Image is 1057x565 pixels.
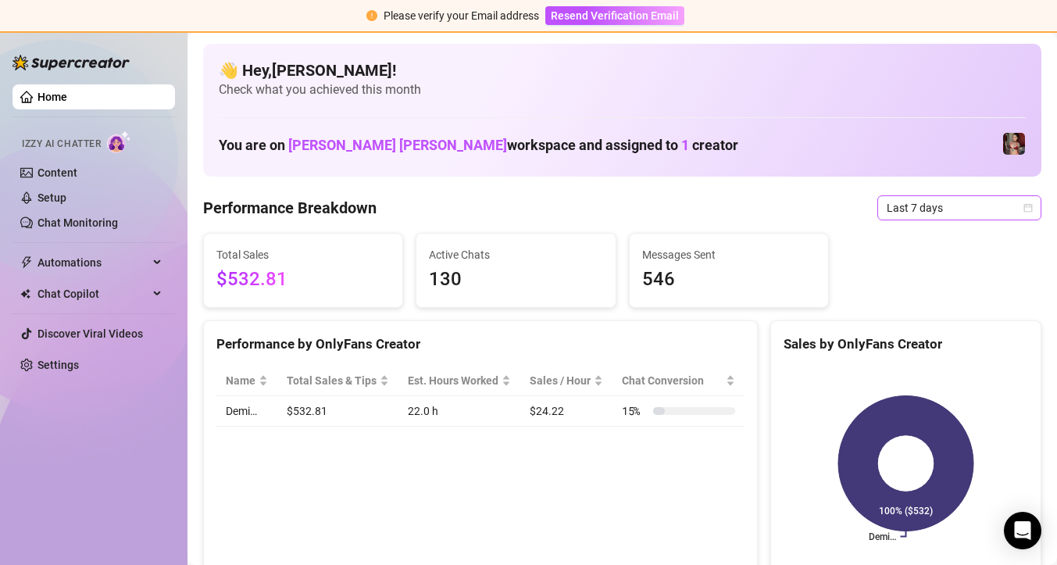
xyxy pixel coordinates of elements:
[37,250,148,275] span: Automations
[219,59,1026,81] h4: 👋 Hey, [PERSON_NAME] !
[37,216,118,229] a: Chat Monitoring
[37,359,79,371] a: Settings
[226,372,255,389] span: Name
[366,10,377,21] span: exclamation-circle
[216,265,390,295] span: $532.81
[530,372,591,389] span: Sales / Hour
[551,9,679,22] span: Resend Verification Email
[37,191,66,204] a: Setup
[1004,512,1041,549] div: Open Intercom Messenger
[216,246,390,263] span: Total Sales
[384,7,539,24] div: Please verify your Email address
[20,256,33,269] span: thunderbolt
[545,6,684,25] button: Resend Verification Email
[277,396,398,427] td: $532.81
[408,372,498,389] div: Est. Hours Worked
[869,531,896,542] text: Demi…
[622,402,647,420] span: 15 %
[37,281,148,306] span: Chat Copilot
[20,288,30,299] img: Chat Copilot
[622,372,723,389] span: Chat Conversion
[642,246,816,263] span: Messages Sent
[784,334,1028,355] div: Sales by OnlyFans Creator
[37,91,67,103] a: Home
[219,81,1026,98] span: Check what you achieved this month
[107,131,131,153] img: AI Chatter
[219,137,738,154] h1: You are on workspace and assigned to creator
[288,137,507,153] span: [PERSON_NAME] [PERSON_NAME]
[216,366,277,396] th: Name
[887,196,1032,220] span: Last 7 days
[429,265,602,295] span: 130
[612,366,745,396] th: Chat Conversion
[681,137,689,153] span: 1
[642,265,816,295] span: 546
[1023,203,1033,213] span: calendar
[203,197,377,219] h4: Performance Breakdown
[520,366,612,396] th: Sales / Hour
[429,246,602,263] span: Active Chats
[398,396,520,427] td: 22.0 h
[520,396,612,427] td: $24.22
[287,372,377,389] span: Total Sales & Tips
[22,137,101,152] span: Izzy AI Chatter
[12,55,130,70] img: logo-BBDzfeDw.svg
[216,334,745,355] div: Performance by OnlyFans Creator
[37,166,77,179] a: Content
[37,327,143,340] a: Discover Viral Videos
[277,366,398,396] th: Total Sales & Tips
[1003,133,1025,155] img: Demi
[216,396,277,427] td: Demi…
